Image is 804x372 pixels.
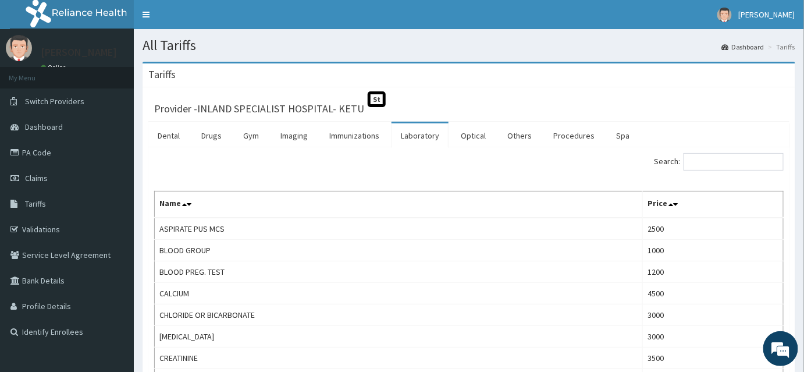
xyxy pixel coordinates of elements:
td: 3500 [643,348,784,369]
th: Name [155,192,643,218]
h3: Provider - INLAND SPECIALIST HOSPITAL- KETU [154,104,364,114]
a: Imaging [271,123,317,148]
a: Laboratory [392,123,449,148]
td: 3000 [643,304,784,326]
span: Tariffs [25,199,46,209]
a: Immunizations [320,123,389,148]
h1: All Tariffs [143,38,795,53]
td: 4500 [643,283,784,304]
input: Search: [684,153,784,171]
textarea: Type your message and hit 'Enter' [6,248,222,289]
span: We're online! [67,112,161,229]
div: Minimize live chat window [191,6,219,34]
a: Drugs [192,123,231,148]
a: Optical [451,123,495,148]
p: [PERSON_NAME] [41,47,117,58]
img: User Image [717,8,732,22]
label: Search: [654,153,784,171]
td: 1000 [643,240,784,261]
img: User Image [6,35,32,61]
span: Claims [25,173,48,183]
img: d_794563401_company_1708531726252_794563401 [22,58,47,87]
td: 2500 [643,218,784,240]
span: Switch Providers [25,96,84,107]
td: BLOOD PREG. TEST [155,261,643,283]
td: ASPIRATE PUS MCS [155,218,643,240]
span: [PERSON_NAME] [739,9,795,20]
td: BLOOD GROUP [155,240,643,261]
a: Others [498,123,541,148]
td: CHLORIDE OR BICARBONATE [155,304,643,326]
td: CREATININE [155,348,643,369]
td: 1200 [643,261,784,283]
a: Dashboard [721,42,764,52]
a: Gym [234,123,268,148]
span: Dashboard [25,122,63,132]
td: 3000 [643,326,784,348]
a: Spa [607,123,639,148]
td: [MEDICAL_DATA] [155,326,643,348]
td: CALCIUM [155,283,643,304]
span: St [368,91,386,107]
li: Tariffs [766,42,795,52]
th: Price [643,192,784,218]
a: Online [41,63,69,72]
div: Chat with us now [61,65,195,80]
h3: Tariffs [148,69,176,80]
a: Procedures [544,123,604,148]
a: Dental [148,123,189,148]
